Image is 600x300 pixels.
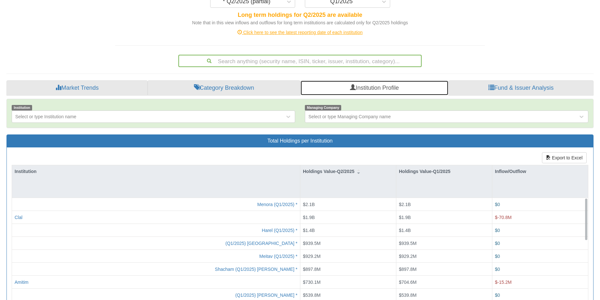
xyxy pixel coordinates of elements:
span: $929.2M [303,253,320,259]
span: $1.4B [399,227,411,233]
span: $0 [495,227,500,233]
button: * Menora (Q1/2025) [257,201,297,208]
button: * Meitav (Q1/2025) [259,253,297,259]
span: $1.9B [399,214,411,220]
span: Institution [12,105,32,110]
div: Search anything (security name, ISIN, ticker, issuer, institution, category)... [179,55,421,66]
span: $897.8M [399,266,416,271]
a: Institution Profile [300,80,449,96]
span: $539.8M [399,292,416,297]
span: $0 [495,202,500,207]
a: Fund & Issuer Analysis [449,80,594,96]
span: $0 [495,266,500,271]
div: Select or type Managing Company name [308,113,391,120]
h3: Total Holdings per Institution [12,138,588,144]
button: * [GEOGRAPHIC_DATA] (Q1/2025) [225,240,297,246]
span: $897.8M [303,266,320,271]
div: Holdings Value-Q1/2025 [396,165,492,178]
div: Select or type Institution name [15,113,76,120]
div: Inflow/Outflow [492,165,588,178]
button: Amitim [15,279,29,285]
span: $-70.8M [495,214,511,220]
span: $0 [495,240,500,246]
span: $2.1B [303,202,315,207]
span: $939.5M [303,240,320,246]
button: * [PERSON_NAME] (Q1/2025) [235,292,297,298]
span: $0 [495,292,500,297]
button: * Harel (Q1/2025) [262,227,297,233]
div: Click here to see the latest reporting date of each institution [110,29,490,36]
span: $704.6M [399,279,416,284]
span: $929.2M [399,253,416,259]
span: $0 [495,253,500,259]
button: Clal [15,214,22,220]
span: $-15.2M [495,279,511,284]
a: Market Trends [6,80,148,96]
button: Export to Excel [542,152,587,163]
span: $939.5M [399,240,416,246]
span: $730.1M [303,279,320,284]
div: Long term holdings for Q2/2025 are available [115,11,485,19]
span: $1.9B [303,214,315,220]
div: Note that in this view inflows and outflows for long term institutions are calculated only for Q2... [115,19,485,26]
a: Category Breakdown [148,80,300,96]
div: Holdings Value-Q2/2025 [300,165,396,178]
div: Institution [12,165,300,178]
span: $539.8M [303,292,320,297]
button: * [PERSON_NAME] Shacham (Q1/2025) [215,266,297,272]
span: $1.4B [303,227,315,233]
span: Managing Company [305,105,341,110]
span: $2.1B [399,202,411,207]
